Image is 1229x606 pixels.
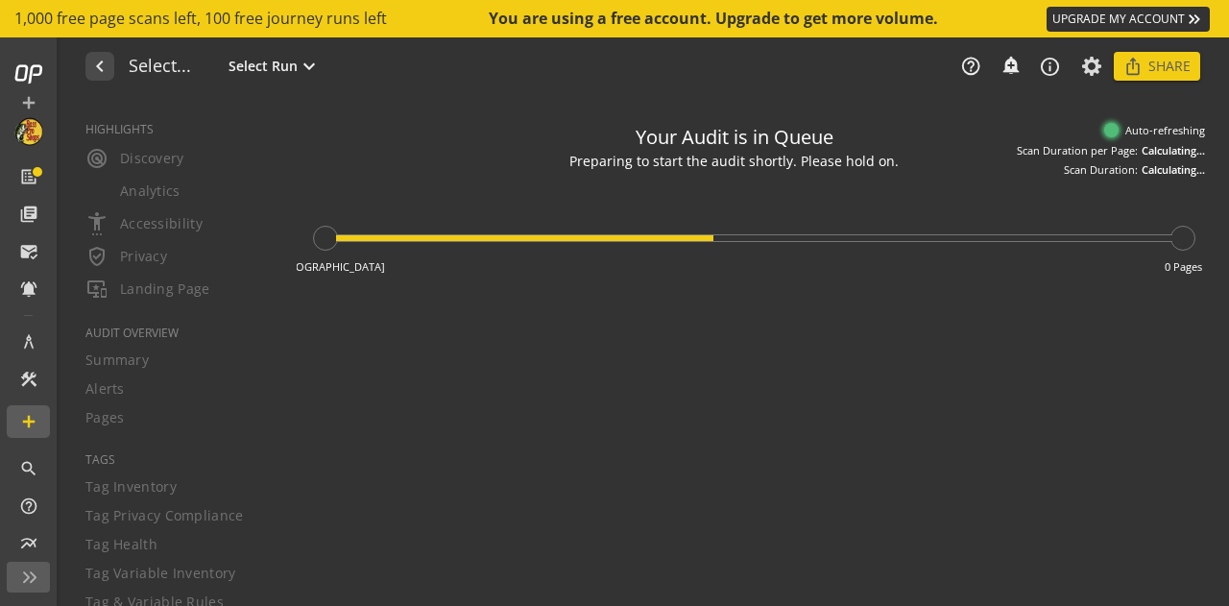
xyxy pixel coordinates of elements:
div: Your Audit is in Queue [636,124,833,152]
mat-icon: construction [19,370,38,389]
div: You are using a free account. Upgrade to get more volume. [489,8,940,30]
mat-icon: mark_email_read [19,242,38,261]
button: Share [1114,52,1200,81]
mat-icon: expand_more [298,55,321,78]
div: Scan Duration per Page: [1017,143,1138,158]
mat-icon: keyboard_double_arrow_right [1185,10,1204,29]
mat-icon: architecture [19,332,38,351]
span: Select Run [229,57,298,76]
a: UPGRADE MY ACCOUNT [1047,7,1210,32]
mat-icon: library_books [19,205,38,224]
mat-icon: list_alt [19,167,38,186]
span: 1,000 free page scans left, 100 free journey runs left [14,8,387,30]
mat-icon: add [19,93,38,112]
mat-icon: multiline_chart [19,534,38,553]
div: Scan Duration: [1064,162,1138,178]
div: Preparing to start the audit shortly. Please hold on. [569,152,899,172]
mat-icon: search [19,459,38,478]
mat-icon: navigate_before [88,55,108,78]
mat-icon: help_outline [960,56,981,77]
div: Calculating... [1142,143,1205,158]
div: Auto-refreshing [1104,123,1205,138]
span: Share [1148,49,1191,84]
h1: Select... [129,57,191,77]
mat-icon: add [19,412,38,431]
mat-icon: help_outline [19,497,38,516]
div: Calculating... [1142,162,1205,178]
mat-icon: add_alert [1000,55,1020,74]
mat-icon: info_outline [1039,56,1061,78]
img: Customer Logo [14,117,43,146]
div: In [GEOGRAPHIC_DATA] [266,259,385,275]
button: Select Run [225,54,325,79]
mat-icon: ios_share [1123,57,1143,76]
mat-icon: notifications_active [19,279,38,299]
div: 0 Pages [1165,259,1202,275]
